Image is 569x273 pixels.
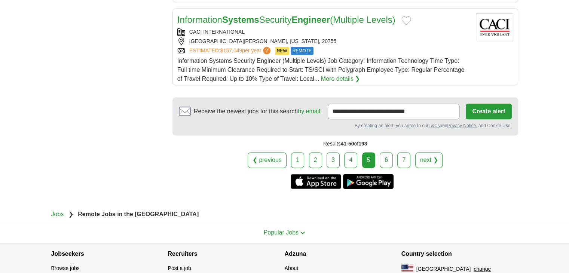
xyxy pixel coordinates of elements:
a: CACI INTERNATIONAL [189,29,245,35]
a: 6 [380,152,393,168]
a: ESTIMATED:$157,049per year? [189,47,272,55]
span: Popular Jobs [264,229,299,236]
a: About [285,265,299,271]
a: Post a job [168,265,191,271]
a: Jobs [51,211,64,217]
div: 5 [362,152,375,168]
span: ? [263,47,270,54]
span: NEW [275,47,289,55]
a: Get the iPhone app [291,174,341,189]
span: $157,049 [220,47,242,53]
strong: Engineer [291,15,330,25]
span: Receive the newest jobs for this search : [194,107,322,116]
div: [GEOGRAPHIC_DATA][PERSON_NAME], [US_STATE], 20755 [177,37,470,45]
a: More details ❯ [321,74,360,83]
a: next ❯ [415,152,443,168]
a: 4 [344,152,357,168]
span: 193 [358,141,367,147]
h4: Country selection [401,243,518,264]
img: toggle icon [300,231,305,234]
a: 3 [327,152,340,168]
a: 2 [309,152,322,168]
button: Add to favorite jobs [401,16,411,25]
a: Get the Android app [343,174,394,189]
a: InformationSystemsSecurityEngineer(Multiple Levels) [177,15,395,25]
div: By creating an alert, you agree to our and , and Cookie Use. [179,122,512,129]
a: Privacy Notice [447,123,476,128]
a: T&Cs [428,123,440,128]
a: Browse jobs [51,265,80,271]
button: change [474,265,491,273]
strong: Systems [222,15,259,25]
button: Create alert [466,104,511,119]
span: REMOTE [291,47,313,55]
span: ❯ [68,211,73,217]
a: 7 [397,152,410,168]
a: 1 [291,152,304,168]
span: 41-50 [341,141,354,147]
a: by email [298,108,320,114]
a: ❮ previous [248,152,287,168]
img: CACI International logo [476,13,513,41]
span: [GEOGRAPHIC_DATA] [416,265,471,273]
div: Results of [172,135,518,152]
strong: Remote Jobs in the [GEOGRAPHIC_DATA] [78,211,199,217]
span: Information Systems Security Engineer (Multiple Levels) Job Category: Information Technology Time... [177,58,465,82]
